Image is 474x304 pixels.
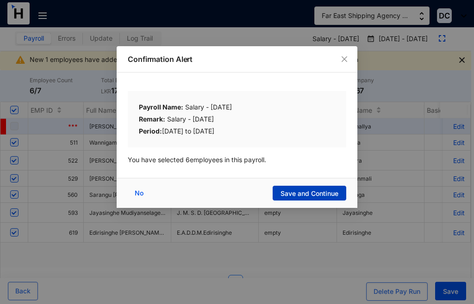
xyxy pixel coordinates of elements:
b: Period: [139,127,162,135]
b: Remark: [139,115,165,123]
button: Save and Continue [273,186,346,201]
div: Salary - [DATE] [139,102,335,114]
span: Save and Continue [281,189,338,198]
b: Payroll Name: [139,103,183,111]
p: Confirmation Alert [128,54,346,65]
div: [DATE] to [DATE] [139,126,335,136]
span: You have selected 6 employees in this payroll. [128,156,266,164]
span: No [135,188,143,198]
span: close [341,55,348,63]
button: Close [339,54,349,64]
div: Salary - [DATE] [139,114,335,126]
button: No [128,186,153,201]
